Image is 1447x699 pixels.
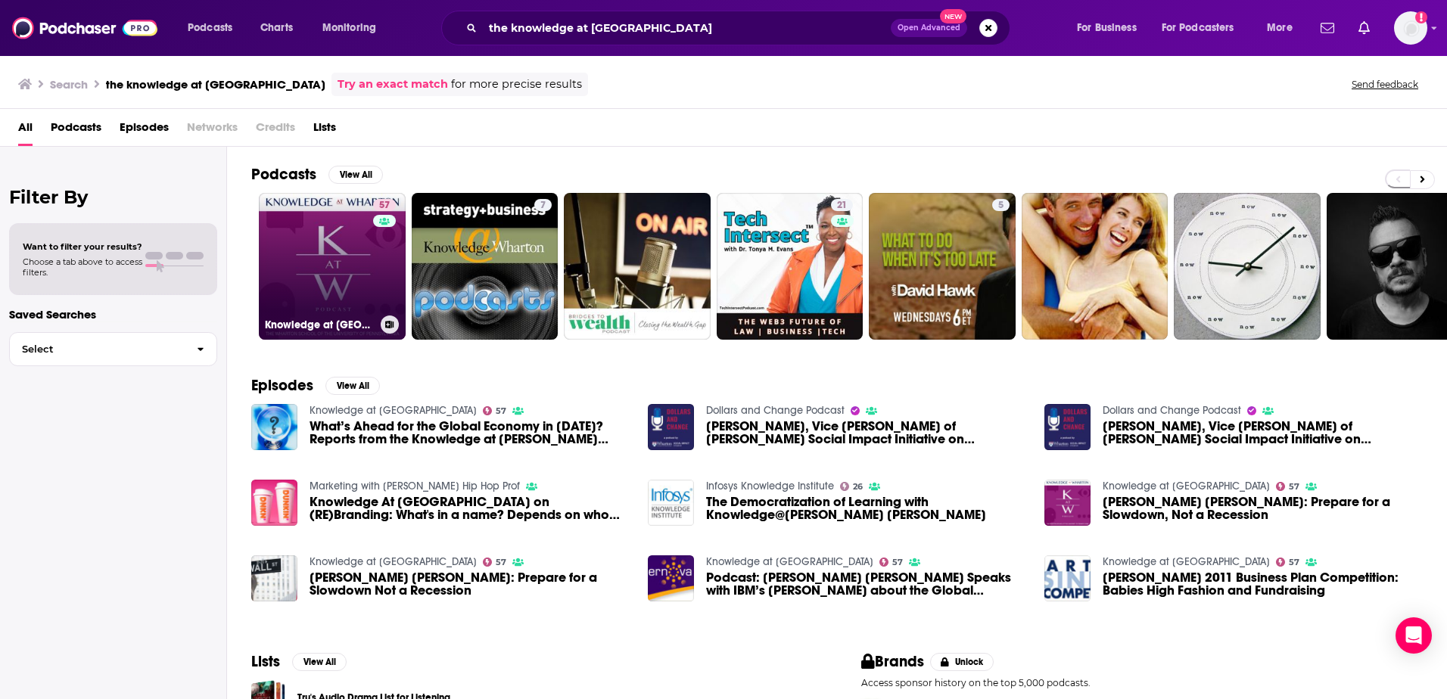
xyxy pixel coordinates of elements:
[1152,16,1256,40] button: open menu
[648,404,694,450] img: Katherine Klein, Vice Dean of Wharton Social Impact Initiative on Knowledge at Wharton
[310,571,630,597] a: Wharton’s Jeremy Siegel: Prepare for a Slowdown Not a Recession
[930,653,994,671] button: Unlock
[706,480,834,492] a: Infosys Knowledge Institute
[292,653,347,671] button: View All
[534,199,552,211] a: 7
[12,14,157,42] img: Podchaser - Follow, Share and Rate Podcasts
[10,344,185,354] span: Select
[251,652,347,671] a: ListsView All
[1267,17,1293,39] span: More
[648,480,694,526] img: The Democratization of Learning with Knowledge@Wharton’s Mukul Pandya
[325,377,380,395] button: View All
[259,193,406,340] a: 57Knowledge at [GEOGRAPHIC_DATA]
[483,16,891,40] input: Search podcasts, credits, & more...
[706,571,1026,597] a: Podcast: Wharton’s Kevin Werbach Speaks with IBM’s David Yaun about the Global Innovation Outlook
[18,115,33,146] a: All
[892,559,903,566] span: 57
[717,193,864,340] a: 21
[251,480,297,526] img: Knowledge At Wharton on (RE)Branding: What's in a name? Depends on who you're "Dunkin"!
[1415,11,1427,23] svg: Add a profile image
[1315,15,1340,41] a: Show notifications dropdown
[373,199,396,211] a: 57
[451,76,582,93] span: for more precise results
[9,307,217,322] p: Saved Searches
[1276,482,1300,491] a: 57
[853,483,863,490] span: 26
[1162,17,1234,39] span: For Podcasters
[898,24,960,32] span: Open Advanced
[256,115,295,146] span: Credits
[322,17,376,39] span: Monitoring
[831,199,853,211] a: 21
[1396,617,1432,654] div: Open Intercom Messenger
[648,555,694,601] img: Podcast: Wharton’s Kevin Werbach Speaks with IBM’s David Yaun about the Global Innovation Outlook
[313,115,336,146] span: Lists
[1103,496,1423,521] a: Wharton’s Jeremy Siegel: Prepare for a Slowdown, Not a Recession
[328,166,383,184] button: View All
[861,652,924,671] h2: Brands
[106,77,325,92] h3: the knowledge at [GEOGRAPHIC_DATA]
[1103,555,1270,568] a: Knowledge at Wharton
[483,406,507,415] a: 57
[496,408,506,415] span: 57
[251,16,302,40] a: Charts
[1044,404,1091,450] img: Katherine Klein, Vice Dean of Wharton Social Impact Initiative on Knowledge at Wharton
[1044,480,1091,526] img: Wharton’s Jeremy Siegel: Prepare for a Slowdown, Not a Recession
[251,165,316,184] h2: Podcasts
[412,193,559,340] a: 7
[310,571,630,597] span: [PERSON_NAME] [PERSON_NAME]: Prepare for a Slowdown Not a Recession
[1044,555,1091,601] img: Wharton’s 2011 Business Plan Competition: Babies High Fashion and Fundraising
[310,496,630,521] span: Knowledge At [GEOGRAPHIC_DATA] on (RE)Branding: What's in a name? Depends on who you're "Dunkin"!
[310,555,477,568] a: Knowledge at Wharton
[1103,480,1270,492] a: Knowledge at Wharton
[861,677,1423,688] p: Access sponsor history on the top 5,000 podcasts.
[483,558,507,567] a: 57
[310,420,630,446] a: What’s Ahead for the Global Economy in 2008? Reports from the Knowledge at Wharton Network
[177,16,252,40] button: open menu
[1103,420,1423,446] a: Katherine Klein, Vice Dean of Wharton Social Impact Initiative on Knowledge at Wharton
[1352,15,1376,41] a: Show notifications dropdown
[310,496,630,521] a: Knowledge At Wharton on (RE)Branding: What's in a name? Depends on who you're "Dunkin"!
[706,404,845,417] a: Dollars and Change Podcast
[1103,571,1423,597] a: Wharton’s 2011 Business Plan Competition: Babies High Fashion and Fundraising
[706,496,1026,521] a: The Democratization of Learning with Knowledge@Wharton’s Mukul Pandya
[251,165,383,184] a: PodcastsView All
[310,420,630,446] span: What’s Ahead for the Global Economy in [DATE]? Reports from the Knowledge at [PERSON_NAME] Network
[1256,16,1312,40] button: open menu
[992,199,1010,211] a: 5
[496,559,506,566] span: 57
[1077,17,1137,39] span: For Business
[706,555,873,568] a: Knowledge at Wharton
[120,115,169,146] span: Episodes
[840,482,864,491] a: 26
[1066,16,1156,40] button: open menu
[260,17,293,39] span: Charts
[338,76,448,93] a: Try an exact match
[1103,420,1423,446] span: [PERSON_NAME], Vice [PERSON_NAME] of [PERSON_NAME] Social Impact Initiative on Knowledge at [GEOG...
[1289,559,1299,566] span: 57
[251,555,297,601] img: Wharton’s Jeremy Siegel: Prepare for a Slowdown Not a Recession
[891,19,967,37] button: Open AdvancedNew
[1394,11,1427,45] button: Show profile menu
[251,404,297,450] img: What’s Ahead for the Global Economy in 2008? Reports from the Knowledge at Wharton Network
[998,198,1004,213] span: 5
[1347,78,1423,91] button: Send feedback
[706,496,1026,521] span: The Democratization of Learning with Knowledge@[PERSON_NAME] [PERSON_NAME]
[23,241,142,252] span: Want to filter your results?
[1103,404,1241,417] a: Dollars and Change Podcast
[251,652,280,671] h2: Lists
[837,198,847,213] span: 21
[706,420,1026,446] span: [PERSON_NAME], Vice [PERSON_NAME] of [PERSON_NAME] Social Impact Initiative on Knowledge at [GEOG...
[1289,483,1299,490] span: 57
[51,115,101,146] a: Podcasts
[251,376,313,395] h2: Episodes
[310,404,477,417] a: Knowledge at Wharton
